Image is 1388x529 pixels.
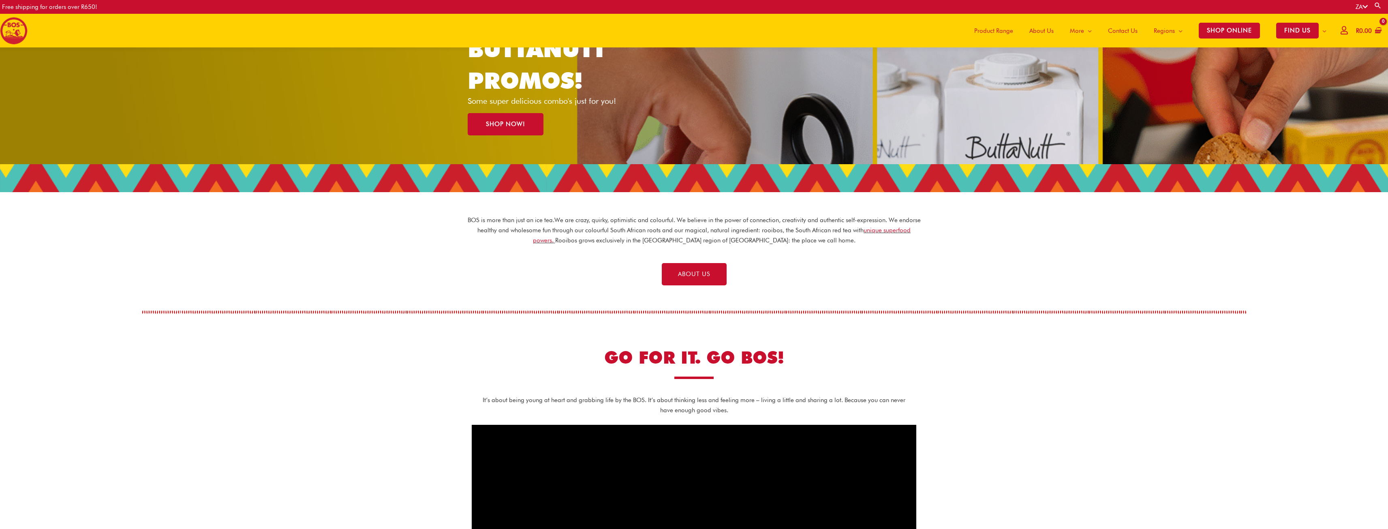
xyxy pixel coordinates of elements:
span: R [1356,27,1359,34]
a: SHOP NOW! [468,113,543,135]
a: ABOUT US [662,263,727,285]
a: About Us [1021,14,1062,47]
span: Regions [1154,19,1175,43]
span: Contact Us [1108,19,1138,43]
a: SHOP ONLINE [1191,14,1268,47]
h2: GO FOR IT. GO BOS! [516,347,873,369]
a: ZA [1356,3,1368,11]
a: More [1062,14,1100,47]
p: It’s about being young at heart and grabbing life by the BOS. It’s about thinking less and feelin... [480,395,908,415]
span: ABOUT US [678,271,710,277]
nav: Site Navigation [960,14,1335,47]
a: Contact Us [1100,14,1146,47]
p: Some super delicious combo's just for you! [468,97,630,105]
a: View Shopping Cart, empty [1354,22,1382,40]
span: More [1070,19,1084,43]
a: Regions [1146,14,1191,47]
span: Product Range [974,19,1013,43]
bdi: 0.00 [1356,27,1372,34]
a: Search button [1374,2,1382,9]
p: BOS is more than just an ice tea. We are crazy, quirky, optimistic and colourful. We believe in t... [467,215,921,245]
a: Product Range [966,14,1021,47]
span: About Us [1029,19,1054,43]
span: SHOP NOW! [486,121,525,127]
span: FIND US [1276,23,1319,39]
a: unique superfood powers. [533,227,911,244]
span: SHOP ONLINE [1199,23,1260,39]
